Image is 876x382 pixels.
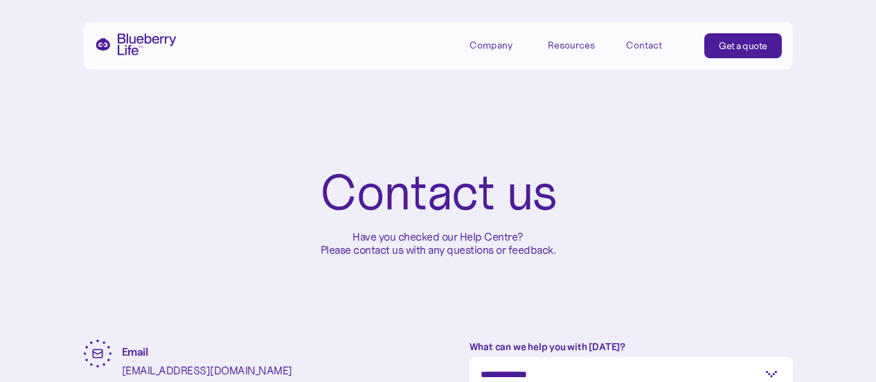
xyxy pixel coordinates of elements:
p: Have you checked our Help Centre? Please contact us with any questions or feedback. [321,230,556,257]
div: Contact [626,40,662,51]
a: Contact [626,33,688,56]
h1: Contact us [320,166,557,219]
div: Resources [548,33,610,56]
div: Resources [548,40,595,51]
div: Company [470,40,512,51]
label: What can we help you with [DATE]? [470,340,793,354]
strong: Email [122,345,148,358]
a: Get a quote [704,33,782,58]
div: Get a quote [719,39,767,53]
div: Company [470,33,532,56]
p: [EMAIL_ADDRESS][DOMAIN_NAME] [122,364,292,377]
a: home [95,33,177,55]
